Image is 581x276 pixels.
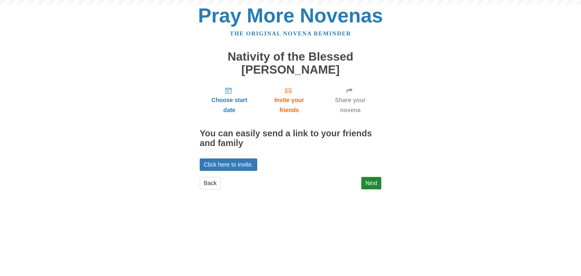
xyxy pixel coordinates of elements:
[200,158,257,171] a: Click here to invite.
[361,177,381,189] a: Next
[206,95,253,115] span: Choose start date
[230,30,351,37] a: The original novena reminder
[325,95,375,115] span: Share your novena
[198,4,383,27] a: Pray More Novenas
[200,129,381,148] h2: You can easily send a link to your friends and family
[265,95,313,115] span: Invite your friends
[319,82,381,118] a: Share your novena
[259,82,319,118] a: Invite your friends
[200,82,259,118] a: Choose start date
[200,50,381,76] h1: Nativity of the Blessed [PERSON_NAME]
[200,177,221,189] a: Back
